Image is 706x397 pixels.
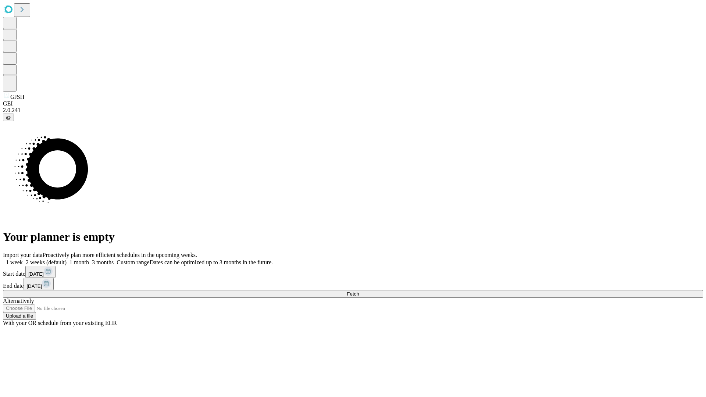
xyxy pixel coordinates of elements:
button: @ [3,114,14,121]
span: [DATE] [26,283,42,289]
span: GJSH [10,94,24,100]
span: [DATE] [28,271,44,277]
span: Dates can be optimized up to 3 months in the future. [150,259,273,265]
div: 2.0.241 [3,107,703,114]
div: End date [3,278,703,290]
div: Start date [3,266,703,278]
span: 3 months [92,259,114,265]
button: Upload a file [3,312,36,320]
span: Fetch [347,291,359,297]
span: 1 month [69,259,89,265]
button: [DATE] [24,278,54,290]
span: Import your data [3,252,43,258]
span: Alternatively [3,298,34,304]
span: 2 weeks (default) [26,259,67,265]
button: [DATE] [25,266,56,278]
div: GEI [3,100,703,107]
span: @ [6,115,11,120]
span: With your OR schedule from your existing EHR [3,320,117,326]
span: Proactively plan more efficient schedules in the upcoming weeks. [43,252,197,258]
span: 1 week [6,259,23,265]
h1: Your planner is empty [3,230,703,244]
button: Fetch [3,290,703,298]
span: Custom range [117,259,149,265]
